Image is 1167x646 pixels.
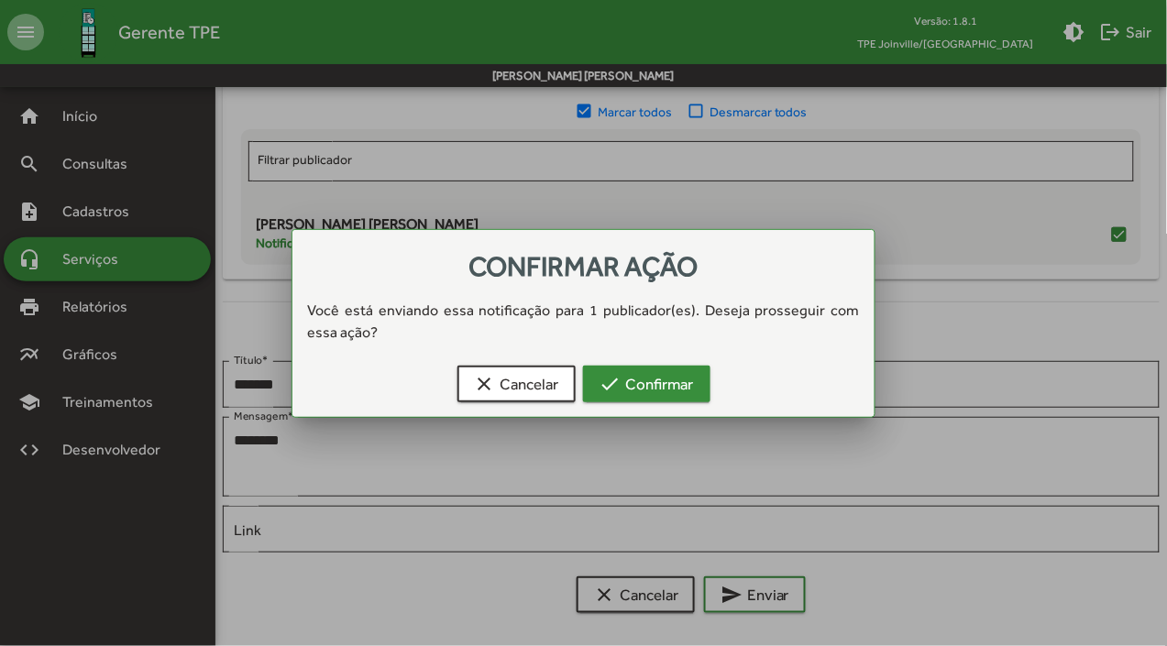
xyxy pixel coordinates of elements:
[457,366,576,402] button: Cancelar
[469,250,699,282] span: Confirmar ação
[292,300,875,344] div: Você está enviando essa notificação para 1 publicador(es). Deseja prosseguir com essa ação?
[474,367,559,400] span: Cancelar
[474,373,496,395] mat-icon: clear
[583,366,710,402] button: Confirmar
[600,373,622,395] mat-icon: check
[600,367,694,400] span: Confirmar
